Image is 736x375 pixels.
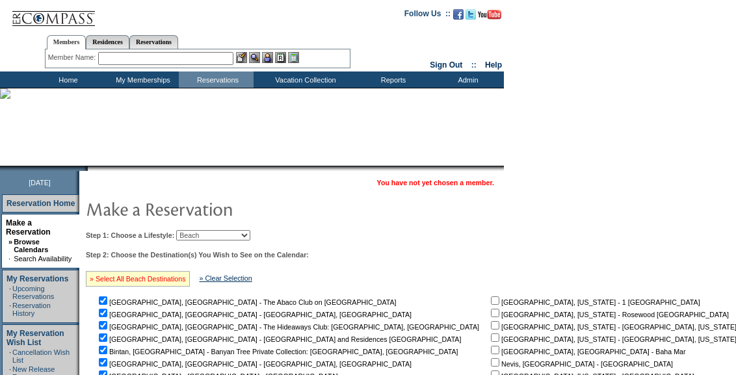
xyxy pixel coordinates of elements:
a: » Select All Beach Destinations [90,275,186,283]
a: My Reservations [7,274,68,283]
a: Sign Out [430,60,462,70]
div: Member Name: [48,52,98,63]
td: Follow Us :: [404,8,451,23]
a: Become our fan on Facebook [453,13,464,21]
a: Subscribe to our YouTube Channel [478,13,501,21]
a: Follow us on Twitter [466,13,476,21]
td: · [9,348,11,364]
td: Home [29,71,104,88]
b: Step 1: Choose a Lifestyle: [86,231,174,239]
a: Reservation Home [7,199,75,208]
nobr: [GEOGRAPHIC_DATA], [GEOGRAPHIC_DATA] - The Abaco Club on [GEOGRAPHIC_DATA] [96,298,397,306]
a: Upcoming Reservations [12,285,54,300]
nobr: [GEOGRAPHIC_DATA], [GEOGRAPHIC_DATA] - Baha Mar [488,348,685,356]
nobr: [GEOGRAPHIC_DATA], [GEOGRAPHIC_DATA] - [GEOGRAPHIC_DATA], [GEOGRAPHIC_DATA] [96,311,412,318]
img: Subscribe to our YouTube Channel [478,10,501,19]
span: You have not yet chosen a member. [377,179,494,187]
a: Reservations [129,35,178,49]
td: Vacation Collection [254,71,354,88]
td: Reservations [179,71,254,88]
a: Search Availability [14,255,72,263]
nobr: [GEOGRAPHIC_DATA], [GEOGRAPHIC_DATA] - [GEOGRAPHIC_DATA] and Residences [GEOGRAPHIC_DATA] [96,335,461,343]
td: My Memberships [104,71,179,88]
img: b_edit.gif [236,52,247,63]
a: My Reservation Wish List [7,329,64,347]
td: · [9,302,11,317]
b: » [8,238,12,246]
img: View [249,52,260,63]
nobr: [GEOGRAPHIC_DATA], [US_STATE] - 1 [GEOGRAPHIC_DATA] [488,298,700,306]
td: Admin [429,71,504,88]
td: · [8,255,12,263]
img: Impersonate [262,52,273,63]
b: Step 2: Choose the Destination(s) You Wish to See on the Calendar: [86,251,309,259]
span: :: [471,60,477,70]
a: Cancellation Wish List [12,348,70,364]
a: Reservation History [12,302,51,317]
a: Residences [86,35,129,49]
a: Browse Calendars [14,238,48,253]
img: blank.gif [88,166,89,171]
nobr: [GEOGRAPHIC_DATA], [GEOGRAPHIC_DATA] - [GEOGRAPHIC_DATA], [GEOGRAPHIC_DATA] [96,360,412,368]
img: Follow us on Twitter [466,9,476,19]
img: Become our fan on Facebook [453,9,464,19]
a: Members [47,35,86,49]
img: b_calculator.gif [288,52,299,63]
td: · [9,285,11,300]
nobr: [GEOGRAPHIC_DATA], [US_STATE] - Rosewood [GEOGRAPHIC_DATA] [488,311,729,318]
span: [DATE] [29,179,51,187]
td: Reports [354,71,429,88]
nobr: Nevis, [GEOGRAPHIC_DATA] - [GEOGRAPHIC_DATA] [488,360,673,368]
a: Make a Reservation [6,218,51,237]
img: pgTtlMakeReservation.gif [86,196,346,222]
img: Reservations [275,52,286,63]
nobr: Bintan, [GEOGRAPHIC_DATA] - Banyan Tree Private Collection: [GEOGRAPHIC_DATA], [GEOGRAPHIC_DATA] [96,348,458,356]
a: » Clear Selection [200,274,252,282]
nobr: [GEOGRAPHIC_DATA], [GEOGRAPHIC_DATA] - The Hideaways Club: [GEOGRAPHIC_DATA], [GEOGRAPHIC_DATA] [96,323,479,331]
img: promoShadowLeftCorner.gif [83,166,88,171]
a: Help [485,60,502,70]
